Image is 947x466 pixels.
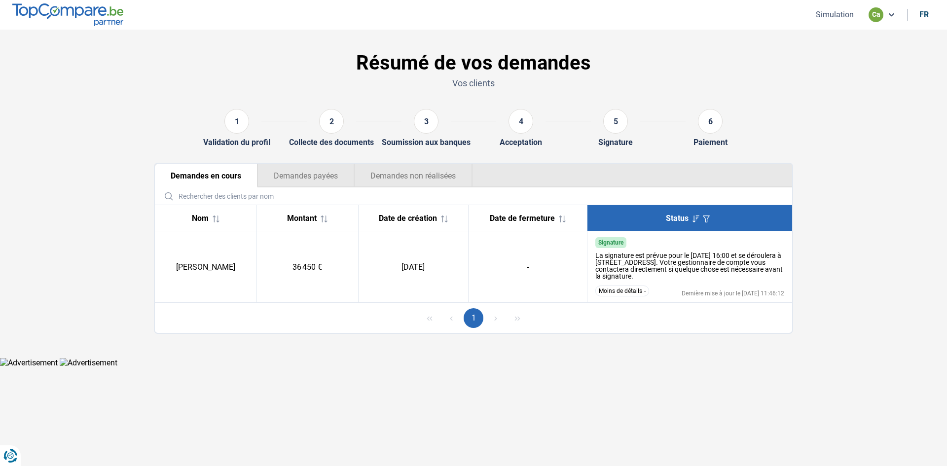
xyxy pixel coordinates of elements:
div: 5 [603,109,628,134]
div: fr [919,10,929,19]
img: Advertisement [60,358,117,367]
div: 6 [698,109,723,134]
div: 1 [224,109,249,134]
img: TopCompare.be [12,3,123,26]
span: Date de création [379,214,437,223]
td: [PERSON_NAME] [155,231,256,303]
span: Montant [287,214,317,223]
input: Rechercher des clients par nom [159,187,788,205]
button: Page 1 [464,308,483,328]
div: Paiement [693,138,728,147]
div: 3 [414,109,438,134]
p: Vos clients [154,77,793,89]
span: Date de fermeture [490,214,555,223]
td: [DATE] [358,231,468,303]
div: ca [869,7,883,22]
div: Dernière mise à jour le [DATE] 11:46:12 [682,290,784,296]
button: Next Page [486,308,506,328]
div: Validation du profil [203,138,270,147]
span: Status [666,214,689,223]
span: Nom [192,214,209,223]
button: Last Page [508,308,527,328]
div: Soumission aux banques [382,138,471,147]
button: Demandes en cours [155,164,257,187]
div: 2 [319,109,344,134]
td: 36 450 € [256,231,358,303]
div: 4 [509,109,533,134]
button: Previous Page [441,308,461,328]
span: Signature [598,239,623,246]
button: Demandes payées [257,164,354,187]
div: La signature est prévue pour le [DATE] 16:00 et se déroulera à [STREET_ADDRESS]. Votre gestionnai... [595,252,785,280]
div: Acceptation [500,138,542,147]
button: First Page [420,308,439,328]
button: Demandes non réalisées [354,164,473,187]
div: Signature [598,138,633,147]
div: Collecte des documents [289,138,374,147]
button: Simulation [813,9,857,20]
h1: Résumé de vos demandes [154,51,793,75]
td: - [468,231,587,303]
button: Moins de détails [595,286,649,296]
